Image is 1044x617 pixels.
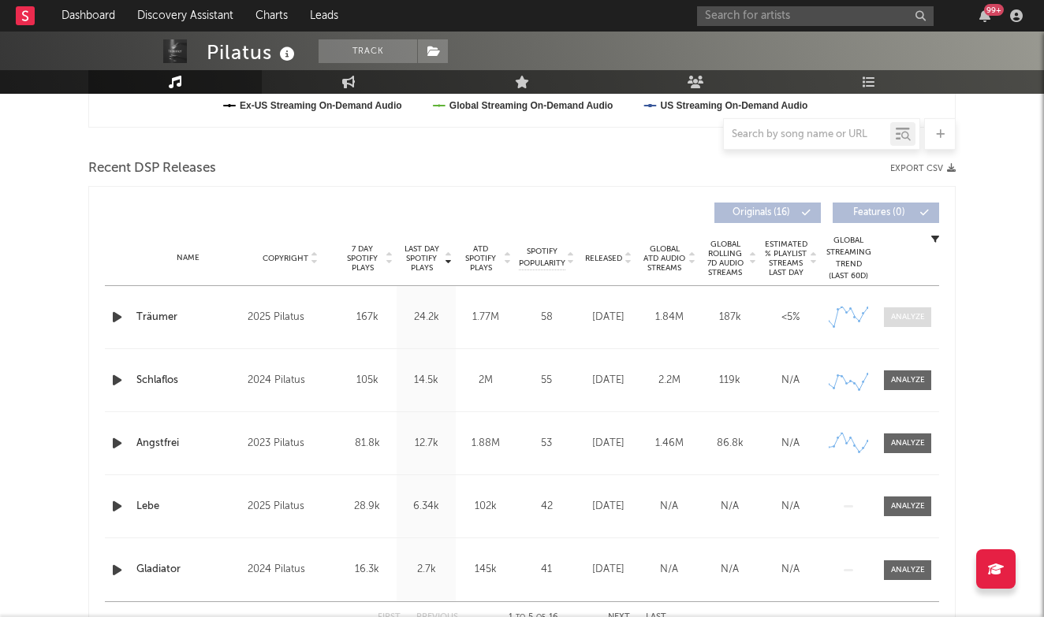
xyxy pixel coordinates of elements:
div: Name [136,252,240,264]
div: 2025 Pilatus [248,497,334,516]
div: N/A [764,373,817,388]
div: 2.2M [643,373,695,388]
div: 99 + [984,4,1004,16]
div: 187k [703,310,756,325]
text: US Streaming On-Demand Audio [660,100,807,111]
span: ATD Spotify Plays [460,244,501,273]
span: Estimated % Playlist Streams Last Day [764,240,807,277]
text: Global Streaming On-Demand Audio [449,100,613,111]
div: [DATE] [582,436,635,452]
div: 1.88M [460,436,511,452]
div: 105k [341,373,393,388]
div: 2M [460,373,511,388]
div: 53 [519,436,574,452]
div: N/A [764,499,817,515]
div: 55 [519,373,574,388]
div: [DATE] [582,310,635,325]
button: Originals(16) [714,203,821,223]
div: 58 [519,310,574,325]
div: 2023 Pilatus [248,434,334,453]
div: 14.5k [401,373,452,388]
a: Lebe [136,499,240,515]
div: 2.7k [401,562,452,578]
div: Global Streaming Trend (Last 60D) [825,235,872,282]
div: 41 [519,562,574,578]
div: 1.46M [643,436,695,452]
input: Search for artists [697,6,934,26]
span: Global ATD Audio Streams [643,244,686,273]
div: 102k [460,499,511,515]
div: 2025 Pilatus [248,308,334,327]
div: 167k [341,310,393,325]
a: Träumer [136,310,240,325]
div: 2024 Pilatus [248,371,334,390]
button: Export CSV [890,164,956,173]
button: 99+ [979,9,990,22]
div: 6.34k [401,499,452,515]
div: [DATE] [582,499,635,515]
div: 1.77M [460,310,511,325]
div: 16.3k [341,562,393,578]
div: 86.8k [703,436,756,452]
div: N/A [764,436,817,452]
div: Pilatus [207,39,299,65]
div: [DATE] [582,373,635,388]
div: 145k [460,562,511,578]
div: 2024 Pilatus [248,560,334,579]
div: N/A [764,562,817,578]
span: Released [585,254,622,263]
div: N/A [703,499,756,515]
span: Last Day Spotify Plays [401,244,442,273]
div: 42 [519,499,574,515]
input: Search by song name or URL [724,128,890,141]
a: Gladiator [136,562,240,578]
div: 1.84M [643,310,695,325]
div: 12.7k [401,436,452,452]
span: Copyright [263,254,308,263]
button: Track [319,39,417,63]
span: Recent DSP Releases [88,159,216,178]
div: <5% [764,310,817,325]
span: Originals ( 16 ) [725,208,797,217]
span: Spotify Popularity [519,246,565,269]
a: Schlaflos [136,373,240,388]
div: 119k [703,373,756,388]
span: Global Rolling 7D Audio Streams [703,240,747,277]
div: 81.8k [341,436,393,452]
a: Angstfrei [136,436,240,452]
div: 24.2k [401,310,452,325]
div: [DATE] [582,562,635,578]
div: 28.9k [341,499,393,515]
div: N/A [643,562,695,578]
span: 7 Day Spotify Plays [341,244,383,273]
button: Features(0) [833,203,939,223]
div: N/A [643,499,695,515]
span: Features ( 0 ) [843,208,915,217]
text: Ex-US Streaming On-Demand Audio [240,100,402,111]
div: N/A [703,562,756,578]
